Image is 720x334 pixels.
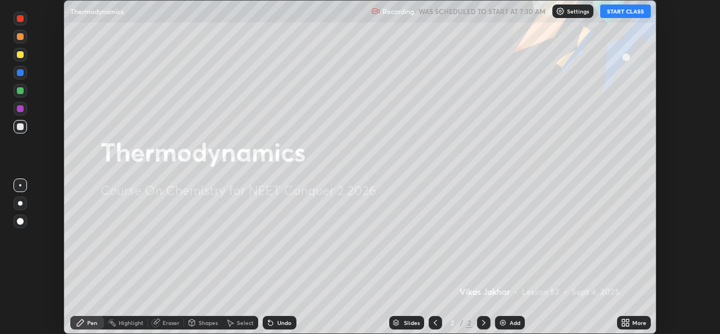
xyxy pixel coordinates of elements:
button: START CLASS [600,5,651,18]
div: 2 [466,318,472,328]
p: Settings [567,8,589,14]
div: Add [510,320,520,326]
div: Slides [404,320,420,326]
div: Pen [87,320,97,326]
p: Thermodynamics [70,7,124,16]
p: Recording [382,7,414,16]
div: Select [237,320,254,326]
img: class-settings-icons [556,7,565,16]
div: More [632,320,646,326]
img: recording.375f2c34.svg [371,7,380,16]
div: 2 [447,319,458,326]
div: Eraser [163,320,179,326]
div: Shapes [199,320,218,326]
h5: WAS SCHEDULED TO START AT 7:30 AM [418,6,546,16]
div: Highlight [119,320,143,326]
div: / [460,319,463,326]
div: Undo [277,320,291,326]
img: add-slide-button [498,318,507,327]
